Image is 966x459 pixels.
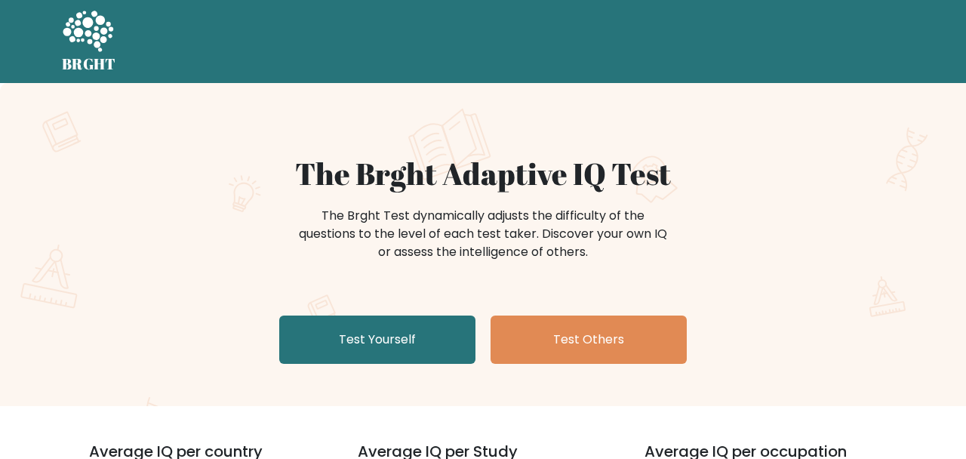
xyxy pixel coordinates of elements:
a: Test Yourself [279,316,475,364]
div: The Brght Test dynamically adjusts the difficulty of the questions to the level of each test take... [294,207,672,261]
h5: BRGHT [62,55,116,73]
h1: The Brght Adaptive IQ Test [115,156,851,192]
a: Test Others [491,316,687,364]
a: BRGHT [62,6,116,77]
